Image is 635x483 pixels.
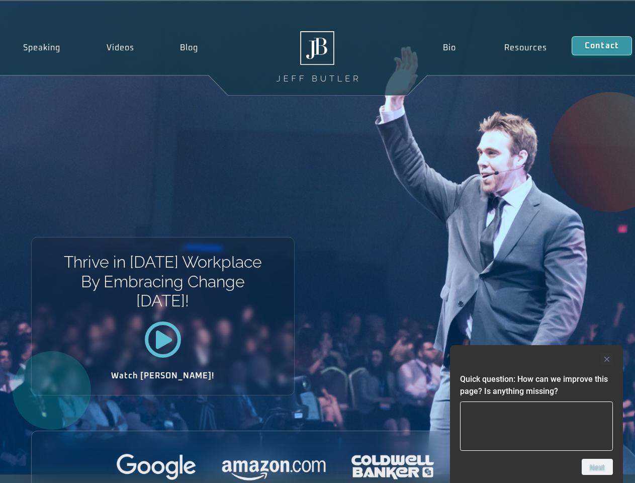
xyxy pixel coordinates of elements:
[418,36,480,59] a: Bio
[157,36,221,59] a: Blog
[585,42,619,50] span: Contact
[460,401,613,451] textarea: Quick question: How can we improve this page? Is anything missing?
[601,353,613,365] button: Hide survey
[460,373,613,397] h2: Quick question: How can we improve this page? Is anything missing?
[480,36,572,59] a: Resources
[572,36,632,55] a: Contact
[63,253,262,310] h1: Thrive in [DATE] Workplace By Embracing Change [DATE]!
[83,36,157,59] a: Videos
[460,353,613,475] div: Quick question: How can we improve this page? Is anything missing?
[582,459,613,475] button: Next question
[418,36,571,59] nav: Menu
[67,372,259,380] h2: Watch [PERSON_NAME]!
